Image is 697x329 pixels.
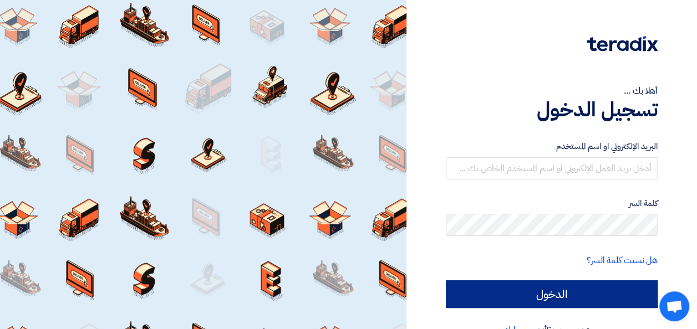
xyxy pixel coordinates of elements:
[446,197,658,210] label: كلمة السر
[446,157,658,179] input: أدخل بريد العمل الإلكتروني او اسم المستخدم الخاص بك ...
[587,254,658,267] a: هل نسيت كلمة السر؟
[446,84,658,97] div: أهلا بك ...
[659,291,689,321] div: Open chat
[587,36,658,52] img: Teradix logo
[446,280,658,308] input: الدخول
[446,140,658,153] label: البريد الإلكتروني او اسم المستخدم
[446,97,658,122] h1: تسجيل الدخول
